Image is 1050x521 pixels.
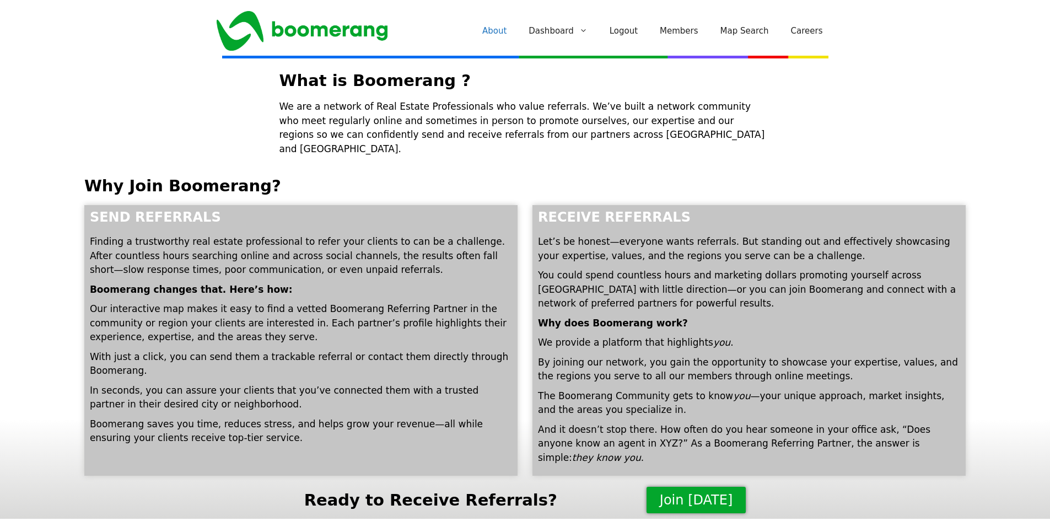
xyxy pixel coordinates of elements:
[217,11,387,51] img: Boomerang Realty Network
[471,14,834,47] nav: Primary
[90,235,512,277] p: Finding a trustworthy real estate professional to refer your clients to can be a challenge. After...
[538,356,960,384] p: By joining our network, you gain the opportunity to showcase your expertise, values, and the regi...
[279,73,771,89] h3: What is Boomerang ?
[709,14,780,47] a: Map Search
[471,14,518,47] a: About
[649,14,709,47] a: Members
[538,389,960,417] p: The Boomerang Community gets to know —your unique approach, market insights, and the areas you sp...
[90,284,293,295] strong: Boomerang changes that. Here’s how:
[713,337,730,348] em: you
[304,492,557,508] h3: Ready to Receive Referrals?
[538,423,960,465] p: And it doesn’t stop there. How often do you hear someone in your office ask, “Does anyone know an...
[538,211,960,224] h4: Receive Referrals
[90,384,512,412] p: In seconds, you can assure your clients that you’ve connected them with a trusted partner in thei...
[90,211,512,224] h4: Send Referrals
[660,493,733,507] span: Join [DATE]
[84,178,966,194] h3: Why Join Boomerang?
[647,487,746,513] a: Join [DATE]
[538,235,960,263] p: Let’s be honest—everyone wants referrals. But standing out and effectively showcasing your expert...
[733,390,750,401] em: you
[518,14,598,47] a: Dashboard
[90,417,512,445] p: Boomerang saves you time, reduces stress, and helps grow your revenue—all while ensuring your cli...
[90,350,512,378] p: With just a click, you can send them a trackable referral or contact them directly through Boomer...
[572,452,641,463] em: they know you
[599,14,649,47] a: Logout
[538,336,960,350] p: We provide a platform that highlights .
[538,318,688,329] strong: Why does Boomerang work?
[538,268,960,311] p: You could spend countless hours and marketing dollars promoting yourself across [GEOGRAPHIC_DATA]...
[279,100,771,156] p: We are a network of Real Estate Professionals who value referrals. We’ve built a network communit...
[780,14,834,47] a: Careers
[90,302,512,345] p: Our interactive map makes it easy to find a vetted Boomerang Referring Partner in the community o...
